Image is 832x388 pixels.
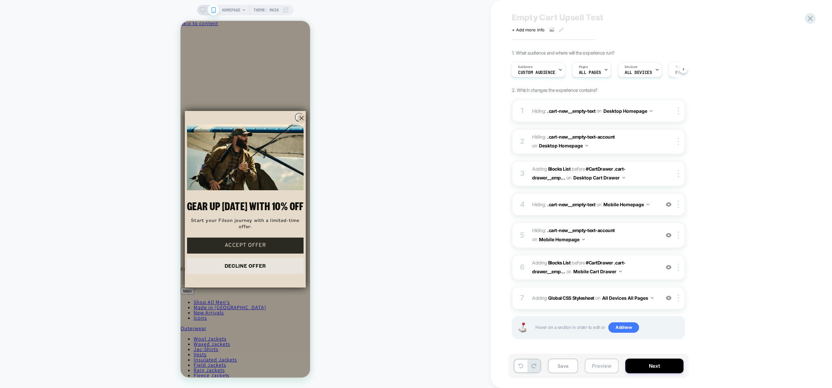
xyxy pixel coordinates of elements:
span: HOMEPAGE [222,5,240,15]
span: Hiding : [532,200,657,209]
span: Adding [532,293,657,303]
img: down arrow [647,204,649,205]
span: 2. Which changes the experience contains? [512,87,597,93]
span: BEFORE [572,166,585,172]
img: down arrow [650,110,652,112]
button: Mobile Cart Drawer [573,267,622,276]
img: crossed eye [666,232,671,238]
span: Empty Cart Upsell Test [512,12,603,22]
span: ALL DEVICES [625,70,652,75]
img: close [678,231,679,239]
button: Save [548,359,578,373]
span: Trigger [675,65,688,69]
img: down arrow [585,145,588,146]
span: 1. What audience and where will the experience run? [512,50,614,56]
div: 5 [519,229,526,242]
span: .cart-new__empty-text-account [547,228,615,233]
span: on [597,200,601,209]
button: DECLINE OFFER [7,237,123,253]
span: Start your Filson journey with a limited-time offer. [10,196,119,209]
div: 1 [519,104,526,117]
img: close [678,201,679,208]
span: ALL PAGES [579,70,601,75]
span: on [566,174,571,182]
span: Devices [625,65,637,69]
div: 2 [519,135,526,148]
span: Hover on a section in order to edit or [535,322,681,333]
span: Hiding : [532,106,657,116]
span: on [532,142,537,150]
img: close [678,295,679,302]
div: 4 [519,198,526,211]
b: Blocks List [548,260,571,265]
span: Hiding : [532,226,657,244]
button: All Devices All Pages [602,293,653,303]
img: 10% OFF YOUR FIRST ORDER [7,104,123,169]
span: .cart-new__empty-text [547,108,595,113]
span: on [595,294,600,302]
img: close [678,107,679,114]
span: + Add more info [512,27,545,32]
img: crossed eye [666,202,671,207]
button: Close dialog [114,92,123,101]
span: GEAR UP [DATE] WITH 10% OFF [7,178,123,192]
span: on [566,267,571,276]
span: #CartDrawer .cart-drawer__emp... [532,260,626,274]
button: Desktop Homepage [539,141,588,150]
span: on [532,235,537,243]
span: Page Load [675,70,698,75]
img: crossed eye [666,264,671,270]
img: close [678,264,679,271]
span: Hiding : [532,133,657,150]
div: 3 [519,167,526,180]
img: down arrow [619,271,622,272]
button: ACCEPT OFFER [7,217,123,233]
button: Desktop Cart Drawer [573,173,625,182]
img: crossed eye [666,295,671,301]
div: 6 [519,261,526,274]
img: Joystick [516,322,529,332]
span: Adding [532,260,571,265]
div: 7 [519,292,526,305]
img: down arrow [582,239,585,240]
span: Pages [579,65,588,69]
span: Custom Audience [518,70,555,75]
button: Desktop Homepage [603,106,652,116]
span: .cart-new__empty-text-account [547,134,615,140]
span: Add new [608,322,639,333]
span: Adding [532,166,571,172]
span: Audience [518,65,533,69]
button: Mobile Homepage [539,235,585,244]
span: BEFORE [572,260,585,265]
b: Global CSS Stylesheet [548,295,594,301]
img: down arrow [651,297,653,299]
button: Mobile Homepage [603,200,649,209]
span: on [597,107,601,115]
span: .cart-new__empty-text [547,202,595,207]
img: down arrow [622,177,625,178]
img: close [678,138,679,145]
button: Next [625,359,684,373]
button: Preview [585,359,619,373]
img: close [678,170,679,177]
span: Theme: MAIN [253,5,279,15]
b: Blocks List [548,166,571,172]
